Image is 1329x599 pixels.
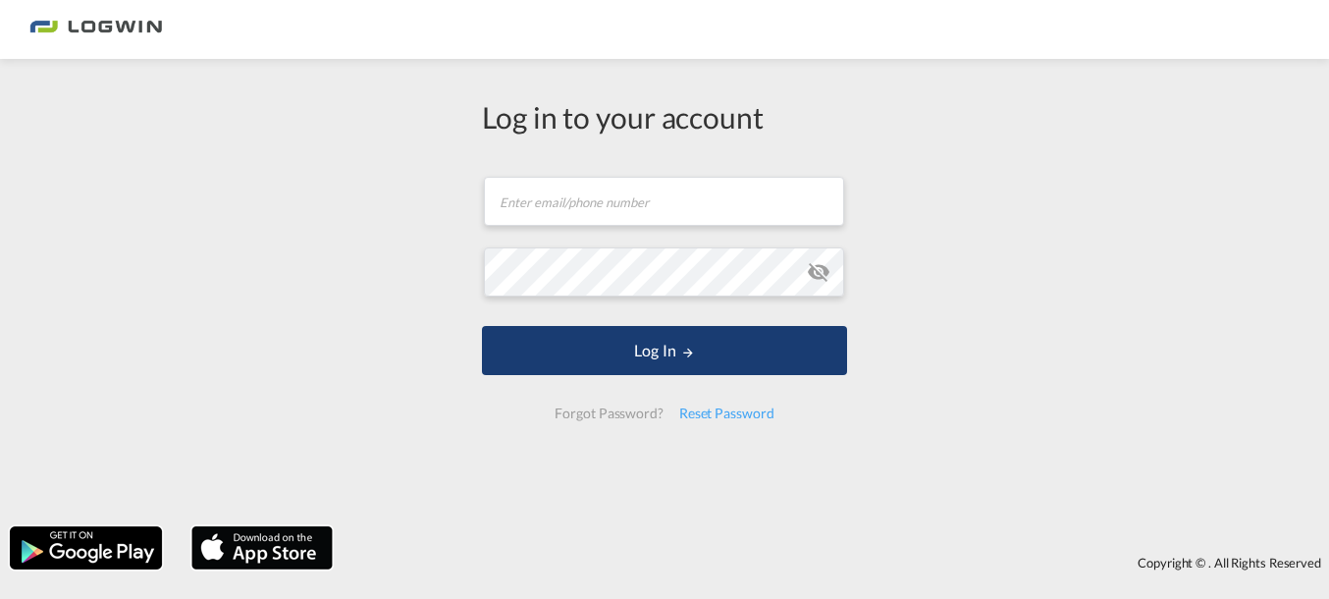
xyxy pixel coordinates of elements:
img: 2761ae10d95411efa20a1f5e0282d2d7.png [29,8,162,52]
md-icon: icon-eye-off [807,260,830,284]
div: Forgot Password? [547,396,670,431]
div: Copyright © . All Rights Reserved [343,546,1329,579]
button: LOGIN [482,326,847,375]
img: google.png [8,524,164,572]
div: Reset Password [671,396,782,431]
img: apple.png [189,524,335,572]
input: Enter email/phone number [484,177,844,226]
div: Log in to your account [482,96,847,137]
